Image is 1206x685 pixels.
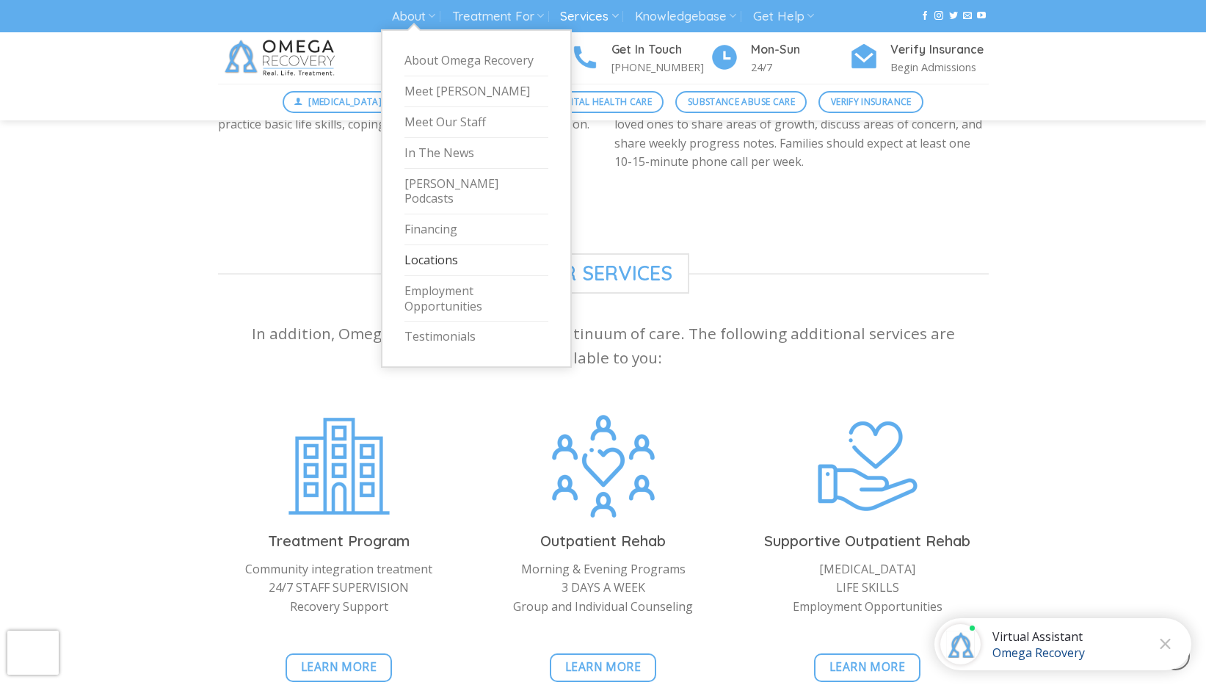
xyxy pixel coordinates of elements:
[301,658,377,676] span: Learn More
[404,322,548,352] a: Testimonials
[218,322,989,371] p: In addition, Omega Recovery offers a full continuum of care. The following additional services ar...
[542,91,664,113] a: Mental Health Care
[555,95,652,109] span: Mental Health Care
[829,658,906,676] span: Learn More
[482,560,724,617] p: Morning & Evening Programs 3 DAYS A WEEK Group and Individual Counseling
[920,11,929,21] a: Follow on Facebook
[747,560,989,617] p: [MEDICAL_DATA] LIFE SKILLS Employment Opportunities
[611,40,710,59] h4: Get In Touch
[517,253,690,294] span: Our Services
[404,46,548,76] a: About Omega Recovery
[818,91,923,113] a: Verify Insurance
[482,529,724,553] h3: Outpatient Rehab
[751,40,849,59] h4: Mon-Sun
[565,658,642,676] span: Learn More
[831,95,912,109] span: Verify Insurance
[404,169,548,215] a: [PERSON_NAME] Podcasts
[404,276,548,322] a: Employment Opportunities
[890,59,989,76] p: Begin Admissions
[404,76,548,107] a: Meet [PERSON_NAME]
[404,138,548,169] a: In The News
[747,529,989,553] h3: Supportive Outpatient Rehab
[688,95,795,109] span: Substance Abuse Care
[570,40,710,76] a: Get In Touch [PHONE_NUMBER]
[308,95,382,109] span: [MEDICAL_DATA]
[963,11,972,21] a: Send us an email
[218,32,346,84] img: Omega Recovery
[404,214,548,245] a: Financing
[404,245,548,276] a: Locations
[890,40,989,59] h4: Verify Insurance
[560,3,618,30] a: Services
[977,11,986,21] a: Follow on YouTube
[550,653,656,682] a: Learn More
[286,653,392,682] a: Learn More
[611,59,710,76] p: [PHONE_NUMBER]
[452,3,544,30] a: Treatment For
[635,3,736,30] a: Knowledgebase
[218,529,460,553] h3: Treatment Program
[283,91,394,113] a: [MEDICAL_DATA]
[614,97,989,172] p: The facilitator will be providing weekly check-ins with families and loved ones to share areas of...
[404,107,548,138] a: Meet Our Staff
[218,560,460,617] p: Community integration treatment 24/7 STAFF SUPERVISION Recovery Support
[934,11,943,21] a: Follow on Instagram
[814,653,920,682] a: Learn More
[392,3,435,30] a: About
[675,91,807,113] a: Substance Abuse Care
[949,11,958,21] a: Follow on Twitter
[849,40,989,76] a: Verify Insurance Begin Admissions
[753,3,814,30] a: Get Help
[751,59,849,76] p: 24/7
